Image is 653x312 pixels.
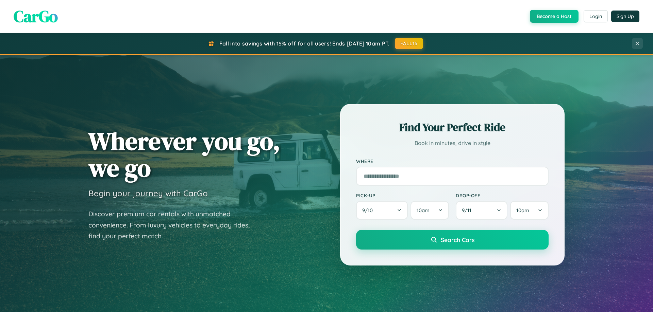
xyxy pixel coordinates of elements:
[356,230,549,250] button: Search Cars
[14,5,58,27] span: CarGo
[219,40,390,47] span: Fall into savings with 15% off for all users! Ends [DATE] 10am PT.
[356,120,549,135] h2: Find Your Perfect Ride
[88,208,258,242] p: Discover premium car rentals with unmatched convenience. From luxury vehicles to everyday rides, ...
[441,236,474,243] span: Search Cars
[356,158,549,164] label: Where
[417,207,430,214] span: 10am
[356,192,449,198] label: Pick-up
[356,201,408,220] button: 9/10
[584,10,608,22] button: Login
[456,192,549,198] label: Drop-off
[88,188,208,198] h3: Begin your journey with CarGo
[362,207,376,214] span: 9 / 10
[456,201,507,220] button: 9/11
[462,207,475,214] span: 9 / 11
[411,201,449,220] button: 10am
[611,11,639,22] button: Sign Up
[510,201,549,220] button: 10am
[530,10,579,23] button: Become a Host
[395,38,423,49] button: FALL15
[88,128,280,181] h1: Wherever you go, we go
[516,207,529,214] span: 10am
[356,138,549,148] p: Book in minutes, drive in style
